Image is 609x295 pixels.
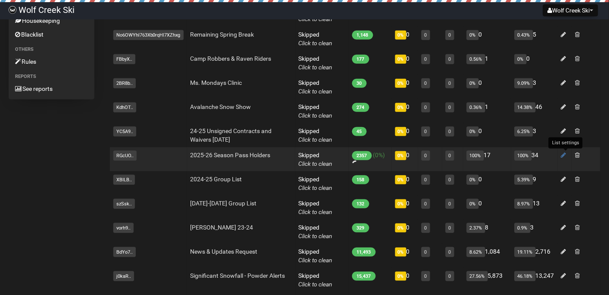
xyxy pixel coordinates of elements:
[511,75,558,99] td: 3
[352,248,376,257] span: 11,493
[515,102,536,112] span: 14.38%
[299,281,333,288] a: Click to clean
[352,31,373,40] span: 1,148
[395,199,406,208] span: 0%
[191,55,272,62] a: Camp Robbers & Raven Riders
[299,224,333,239] span: Skipped
[425,32,427,38] a: 0
[299,152,333,167] span: Skipped
[425,201,427,207] a: 0
[191,248,258,255] a: News & Updates Request
[463,75,511,99] td: 0
[392,27,418,51] td: 0
[392,147,418,171] td: 0
[113,30,184,40] span: No6OWYhl763Xb0rqHI7XZhxg
[511,27,558,51] td: 5
[463,220,511,244] td: 8
[425,153,427,158] a: 0
[113,78,136,88] span: 2BR8b..
[9,14,94,28] a: Housekeeping
[463,171,511,196] td: 0
[392,220,418,244] td: 0
[299,64,333,71] a: Click to clean
[463,123,511,147] td: 0
[543,4,598,16] button: Wolf Creek Ski
[113,271,134,281] span: j0kaR..
[191,31,254,38] a: Remaining Spring Break
[449,201,451,207] a: 0
[467,54,485,64] span: 0.56%
[511,196,558,220] td: 13
[352,224,369,233] span: 329
[515,199,533,209] span: 8.97%
[449,249,451,255] a: 0
[467,78,479,88] span: 0%
[9,55,94,68] a: Rules
[395,55,406,64] span: 0%
[467,102,485,112] span: 0.36%
[449,225,451,231] a: 0
[299,136,333,143] a: Click to clean
[425,81,427,86] a: 0
[511,171,558,196] td: 9
[352,161,359,168] img: loader-dark.gif
[352,127,367,136] span: 45
[425,249,427,255] a: 0
[511,51,558,75] td: 0
[191,176,242,183] a: 2024-25 Group List
[113,127,136,137] span: YC5A9..
[392,268,418,292] td: 0
[191,152,271,158] a: 2025-26 Season Pass Holders
[113,151,137,161] span: RGcUO..
[463,196,511,220] td: 0
[392,171,418,196] td: 0
[549,137,583,149] div: List settings
[299,55,333,71] span: Skipped
[425,129,427,134] a: 0
[425,225,427,231] a: 0
[373,152,385,158] span: (0%)
[425,105,427,110] a: 0
[463,99,511,123] td: 1
[395,248,406,257] span: 0%
[9,6,16,14] img: b8a1e34ad8b70b86f908001b9dc56f97
[352,103,369,112] span: 274
[395,79,406,88] span: 0%
[299,112,333,119] a: Click to clean
[395,151,406,160] span: 0%
[299,272,333,288] span: Skipped
[463,27,511,51] td: 0
[299,160,333,167] a: Click to clean
[392,75,418,99] td: 0
[515,54,527,64] span: 0%
[299,257,333,264] a: Click to clean
[463,147,511,171] td: 17
[392,51,418,75] td: 0
[113,175,135,185] span: XBILB..
[449,129,451,134] a: 0
[299,103,333,119] span: Skipped
[392,123,418,147] td: 0
[467,30,479,40] span: 0%
[299,248,333,264] span: Skipped
[467,175,479,185] span: 0%
[395,272,406,281] span: 0%
[449,273,451,279] a: 0
[392,244,418,268] td: 0
[352,55,369,64] span: 177
[467,199,479,209] span: 0%
[511,220,558,244] td: 3
[299,40,333,47] a: Click to clean
[511,268,558,292] td: 13,247
[425,56,427,62] a: 0
[113,247,136,257] span: BdYo7..
[299,184,333,191] a: Click to clean
[449,177,451,183] a: 0
[395,224,406,233] span: 0%
[191,79,242,86] a: Ms. Mondays Clinic
[515,223,531,233] span: 0.9%
[299,88,333,95] a: Click to clean
[392,196,418,220] td: 0
[463,268,511,292] td: 5,873
[467,151,484,161] span: 100%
